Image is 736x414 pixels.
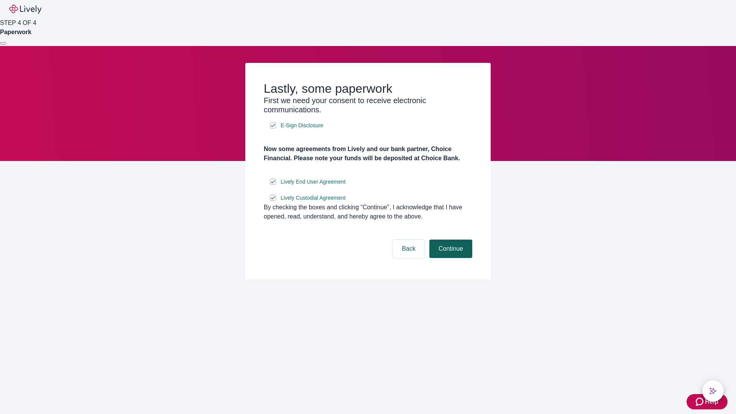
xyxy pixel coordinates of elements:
[702,380,724,402] button: chat
[9,5,41,14] img: Lively
[264,203,472,221] div: By checking the boxes and clicking “Continue", I acknowledge that I have opened, read, understand...
[279,121,325,130] a: e-sign disclosure document
[709,387,717,395] svg: Lively AI Assistant
[279,177,347,187] a: e-sign disclosure document
[687,394,728,409] button: Zendesk support iconHelp
[281,122,323,130] span: E-Sign Disclosure
[705,397,718,406] span: Help
[281,194,346,202] span: Lively Custodial Agreement
[279,193,347,203] a: e-sign disclosure document
[264,81,472,96] h2: Lastly, some paperwork
[281,178,346,186] span: Lively End User Agreement
[264,96,472,114] h3: First we need your consent to receive electronic communications.
[264,145,472,163] h4: Now some agreements from Lively and our bank partner, Choice Financial. Please note your funds wi...
[696,397,705,406] svg: Zendesk support icon
[393,240,425,258] button: Back
[429,240,472,258] button: Continue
